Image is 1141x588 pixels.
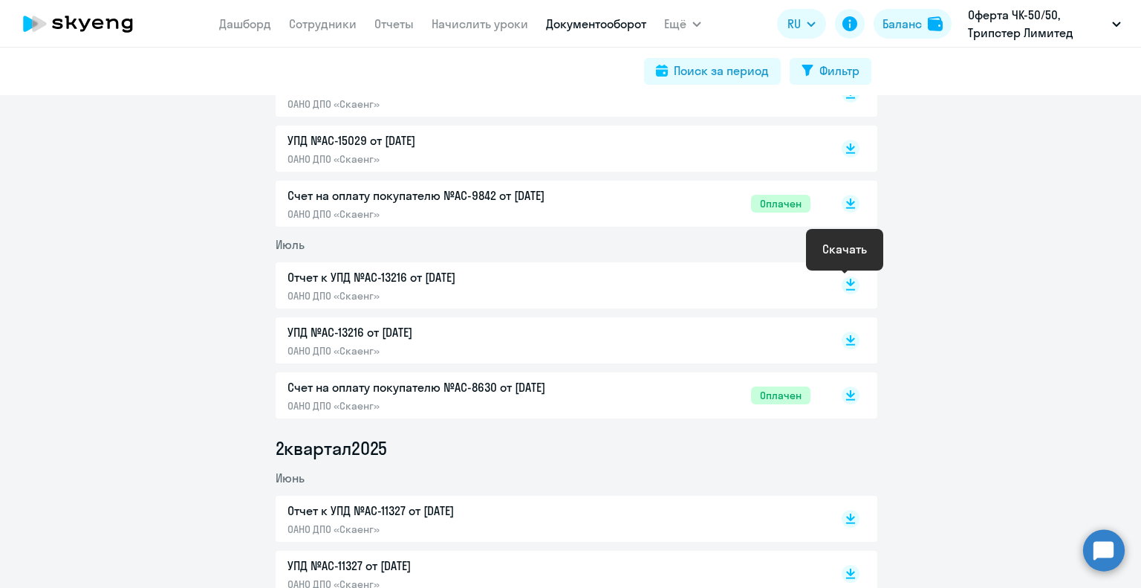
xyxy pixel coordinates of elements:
[751,387,810,404] span: Оплачен
[287,378,599,396] p: Счет на оплату покупателю №AC-8630 от [DATE]
[276,237,305,252] span: Июль
[819,62,859,80] div: Фильтр
[287,152,599,166] p: ОАНО ДПО «Скаенг»
[276,436,877,460] li: 2 квартал 2025
[287,207,599,221] p: ОАНО ДПО «Скаенг»
[822,240,867,258] div: Скачать
[928,16,943,31] img: balance
[287,323,810,358] a: УПД №AC-13216 от [DATE]ОАНО ДПО «Скаенг»
[287,187,599,204] p: Счет на оплату покупателю №AC-9842 от [DATE]
[287,187,810,221] a: Счет на оплату покупателю №AC-9842 от [DATE]ОАНО ДПО «Скаенг»Оплачен
[219,16,271,31] a: Дашборд
[287,268,599,286] p: Отчет к УПД №AC-13216 от [DATE]
[960,6,1128,42] button: Оферта ЧК-50/50, Трипстер Лимитед
[287,132,599,149] p: УПД №AC-15029 от [DATE]
[287,132,810,166] a: УПД №AC-15029 от [DATE]ОАНО ДПО «Скаенг»
[287,344,599,358] p: ОАНО ДПО «Скаенг»
[374,16,414,31] a: Отчеты
[882,15,922,33] div: Баланс
[287,502,810,536] a: Отчет к УПД №AC-11327 от [DATE]ОАНО ДПО «Скаенг»
[546,16,646,31] a: Документооборот
[276,471,305,485] span: Июнь
[664,9,701,39] button: Ещё
[289,16,357,31] a: Сотрудники
[287,399,599,413] p: ОАНО ДПО «Скаенг»
[751,195,810,213] span: Оплачен
[674,62,769,80] div: Поиск за период
[287,289,599,303] p: ОАНО ДПО «Скаенг»
[874,9,952,39] button: Балансbalance
[790,58,871,85] button: Фильтр
[787,15,801,33] span: RU
[287,557,599,575] p: УПД №AC-11327 от [DATE]
[287,268,810,303] a: Отчет к УПД №AC-13216 от [DATE]ОАНО ДПО «Скаенг»
[287,523,599,536] p: ОАНО ДПО «Скаенг»
[777,9,826,39] button: RU
[432,16,528,31] a: Начислить уроки
[287,502,599,520] p: Отчет к УПД №AC-11327 от [DATE]
[664,15,686,33] span: Ещё
[287,378,810,413] a: Счет на оплату покупателю №AC-8630 от [DATE]ОАНО ДПО «Скаенг»Оплачен
[968,6,1106,42] p: Оферта ЧК-50/50, Трипстер Лимитед
[287,97,599,111] p: ОАНО ДПО «Скаенг»
[287,323,599,341] p: УПД №AC-13216 от [DATE]
[644,58,781,85] button: Поиск за период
